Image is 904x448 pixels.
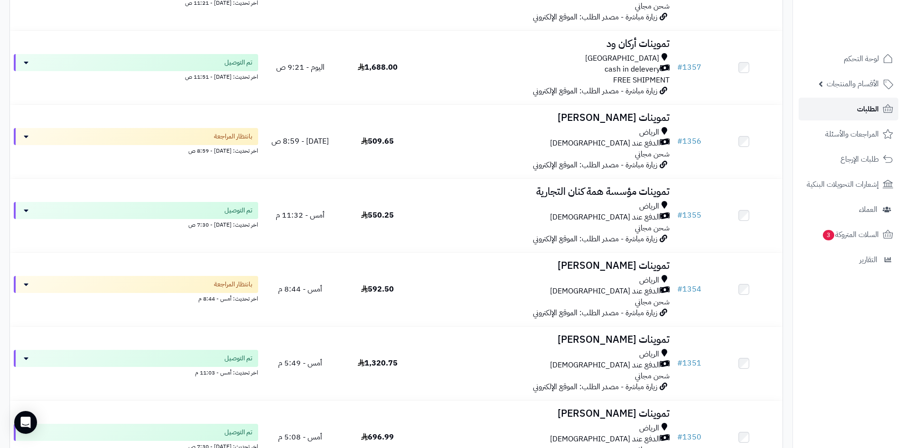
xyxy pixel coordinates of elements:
div: اخر تحديث: [DATE] - 7:30 ص [14,219,258,229]
span: الرياض [639,275,659,286]
a: العملاء [799,198,898,221]
span: أمس - 5:08 م [278,431,322,443]
a: طلبات الإرجاع [799,148,898,171]
span: تم التوصيل [224,428,252,437]
span: زيارة مباشرة - مصدر الطلب: الموقع الإلكتروني [533,307,657,319]
span: زيارة مباشرة - مصدر الطلب: الموقع الإلكتروني [533,381,657,393]
h3: تموينات [PERSON_NAME] [420,408,670,419]
span: # [677,136,682,147]
span: أمس - 5:49 م [278,357,322,369]
span: تم التوصيل [224,354,252,363]
span: بانتظار المراجعة [214,280,252,289]
span: الدفع عند [DEMOGRAPHIC_DATA] [550,286,660,297]
span: الدفع عند [DEMOGRAPHIC_DATA] [550,138,660,149]
span: إشعارات التحويلات البنكية [807,178,879,191]
span: أمس - 8:44 م [278,283,322,295]
span: الدفع عند [DEMOGRAPHIC_DATA] [550,212,660,223]
span: 592.50 [361,283,394,295]
span: 1,688.00 [358,62,398,73]
a: لوحة التحكم [799,47,898,70]
a: #1350 [677,431,701,443]
h3: تموينات مؤسسة همة كنان التجارية [420,186,670,197]
span: # [677,62,682,73]
a: السلات المتروكة3 [799,223,898,246]
span: زيارة مباشرة - مصدر الطلب: الموقع الإلكتروني [533,11,657,23]
span: زيارة مباشرة - مصدر الطلب: الموقع الإلكتروني [533,233,657,245]
a: التقارير [799,248,898,271]
span: طلبات الإرجاع [840,153,879,166]
span: شحن مجاني [635,370,670,382]
span: # [677,283,682,295]
span: أمس - 11:32 م [276,210,325,221]
span: # [677,210,682,221]
span: cash in delevery [605,64,660,75]
a: #1355 [677,210,701,221]
h3: تموينات [PERSON_NAME] [420,260,670,271]
span: زيارة مباشرة - مصدر الطلب: الموقع الإلكتروني [533,159,657,171]
span: FREE SHIPMENT [613,74,670,86]
span: [GEOGRAPHIC_DATA] [585,53,659,64]
h3: تموينات [PERSON_NAME] [420,112,670,123]
span: لوحة التحكم [844,52,879,65]
a: #1351 [677,357,701,369]
span: بانتظار المراجعة [214,132,252,141]
a: المراجعات والأسئلة [799,123,898,146]
a: #1354 [677,283,701,295]
span: زيارة مباشرة - مصدر الطلب: الموقع الإلكتروني [533,85,657,97]
span: 1,320.75 [358,357,398,369]
a: إشعارات التحويلات البنكية [799,173,898,196]
span: # [677,357,682,369]
span: شحن مجاني [635,0,670,12]
a: الطلبات [799,98,898,120]
div: اخر تحديث: أمس - 8:44 م [14,293,258,303]
span: العملاء [859,203,877,216]
span: الرياض [639,423,659,434]
span: الدفع عند [DEMOGRAPHIC_DATA] [550,360,660,371]
span: شحن مجاني [635,148,670,160]
span: 3 [823,230,834,240]
span: الأقسام والمنتجات [827,77,879,91]
div: اخر تحديث: أمس - 11:03 م [14,367,258,377]
span: التقارير [859,253,877,266]
span: تم التوصيل [224,58,252,67]
a: #1356 [677,136,701,147]
div: اخر تحديث: [DATE] - 8:59 ص [14,145,258,155]
h3: تموينات [PERSON_NAME] [420,334,670,345]
span: الرياض [639,349,659,360]
span: السلات المتروكة [822,228,879,241]
span: الرياض [639,127,659,138]
span: المراجعات والأسئلة [825,128,879,141]
span: 696.99 [361,431,394,443]
span: الرياض [639,201,659,212]
span: الطلبات [857,102,879,116]
a: #1357 [677,62,701,73]
h3: تموينات أركان ود [420,38,670,49]
span: شحن مجاني [635,296,670,308]
span: 509.65 [361,136,394,147]
span: اليوم - 9:21 ص [276,62,325,73]
span: # [677,431,682,443]
span: تم التوصيل [224,206,252,215]
div: اخر تحديث: [DATE] - 11:51 ص [14,71,258,81]
span: شحن مجاني [635,222,670,234]
span: 550.25 [361,210,394,221]
div: Open Intercom Messenger [14,411,37,434]
span: [DATE] - 8:59 ص [271,136,329,147]
span: الدفع عند [DEMOGRAPHIC_DATA] [550,434,660,445]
